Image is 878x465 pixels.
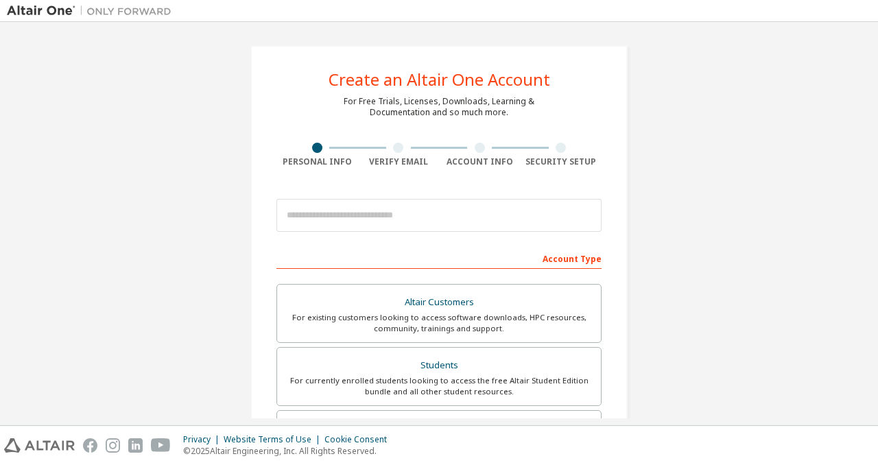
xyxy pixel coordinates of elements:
[285,312,593,334] div: For existing customers looking to access software downloads, HPC resources, community, trainings ...
[329,71,550,88] div: Create an Altair One Account
[324,434,395,445] div: Cookie Consent
[4,438,75,453] img: altair_logo.svg
[285,293,593,312] div: Altair Customers
[7,4,178,18] img: Altair One
[106,438,120,453] img: instagram.svg
[224,434,324,445] div: Website Terms of Use
[358,156,440,167] div: Verify Email
[285,375,593,397] div: For currently enrolled students looking to access the free Altair Student Edition bundle and all ...
[276,156,358,167] div: Personal Info
[344,96,534,118] div: For Free Trials, Licenses, Downloads, Learning & Documentation and so much more.
[83,438,97,453] img: facebook.svg
[276,247,602,269] div: Account Type
[151,438,171,453] img: youtube.svg
[128,438,143,453] img: linkedin.svg
[183,434,224,445] div: Privacy
[439,156,521,167] div: Account Info
[521,156,602,167] div: Security Setup
[183,445,395,457] p: © 2025 Altair Engineering, Inc. All Rights Reserved.
[285,356,593,375] div: Students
